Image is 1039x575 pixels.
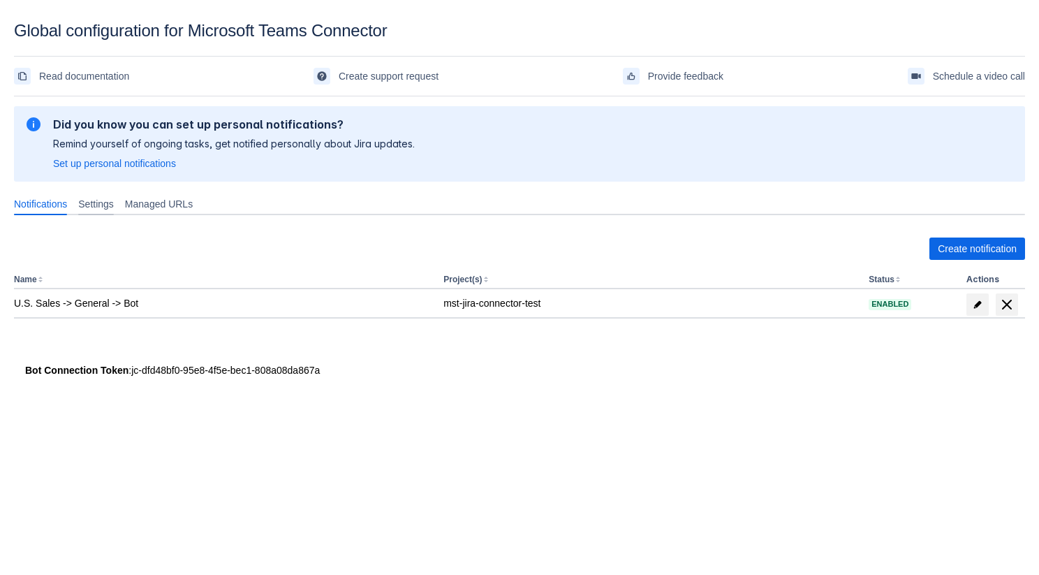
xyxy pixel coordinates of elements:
span: information [25,116,42,133]
div: Global configuration for Microsoft Teams Connector [14,21,1025,41]
button: Create notification [929,238,1025,260]
a: Schedule a video call [908,65,1025,87]
button: Status [869,275,894,284]
h2: Did you know you can set up personal notifications? [53,117,415,131]
a: Read documentation [14,65,129,87]
span: documentation [17,71,28,82]
span: Settings [78,197,114,211]
span: Enabled [869,300,911,308]
span: Notifications [14,197,67,211]
span: Create support request [339,65,439,87]
div: mst-jira-connector-test [443,296,857,310]
a: Provide feedback [623,65,723,87]
strong: Bot Connection Token [25,365,128,376]
button: Name [14,275,37,284]
span: edit [972,299,983,310]
p: Remind yourself of ongoing tasks, get notified personally about Jira updates. [53,137,415,151]
span: feedback [626,71,637,82]
span: videoCall [911,71,922,82]
a: Set up personal notifications [53,157,176,170]
button: Project(s) [443,275,482,284]
span: Managed URLs [125,197,193,211]
span: Read documentation [39,65,129,87]
span: Create notification [938,238,1017,260]
span: support [316,71,327,82]
span: Schedule a video call [933,65,1025,87]
div: U.S. Sales -> General -> Bot [14,296,432,310]
div: : jc-dfd48bf0-95e8-4f5e-bec1-808a08da867a [25,363,1014,377]
th: Actions [961,271,1025,289]
span: Provide feedback [648,65,723,87]
a: Create support request [314,65,439,87]
span: delete [999,296,1015,313]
